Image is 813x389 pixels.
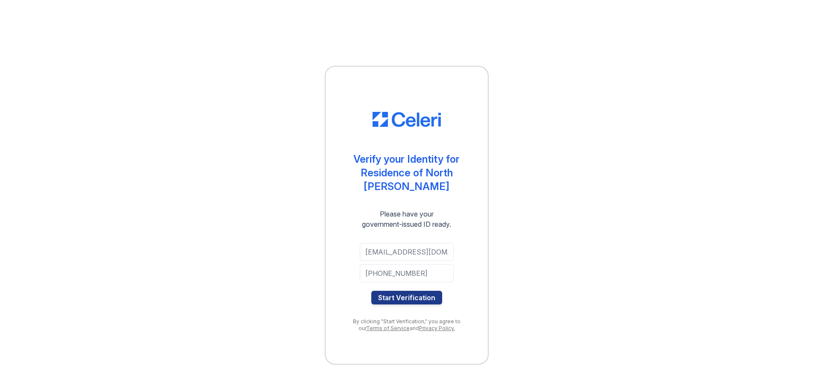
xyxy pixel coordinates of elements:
button: Start Verification [371,291,442,304]
div: Please have your government-issued ID ready. [347,209,466,229]
input: Phone [360,264,454,282]
input: Email [360,243,454,261]
a: Privacy Policy. [419,325,455,331]
a: Terms of Service [366,325,410,331]
div: Verify your Identity for Residence of North [PERSON_NAME] [343,152,471,193]
div: By clicking "Start Verification," you agree to our and [343,318,471,332]
img: CE_Logo_Blue-a8612792a0a2168367f1c8372b55b34899dd931a85d93a1a3d3e32e68fde9ad4.png [373,112,441,127]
